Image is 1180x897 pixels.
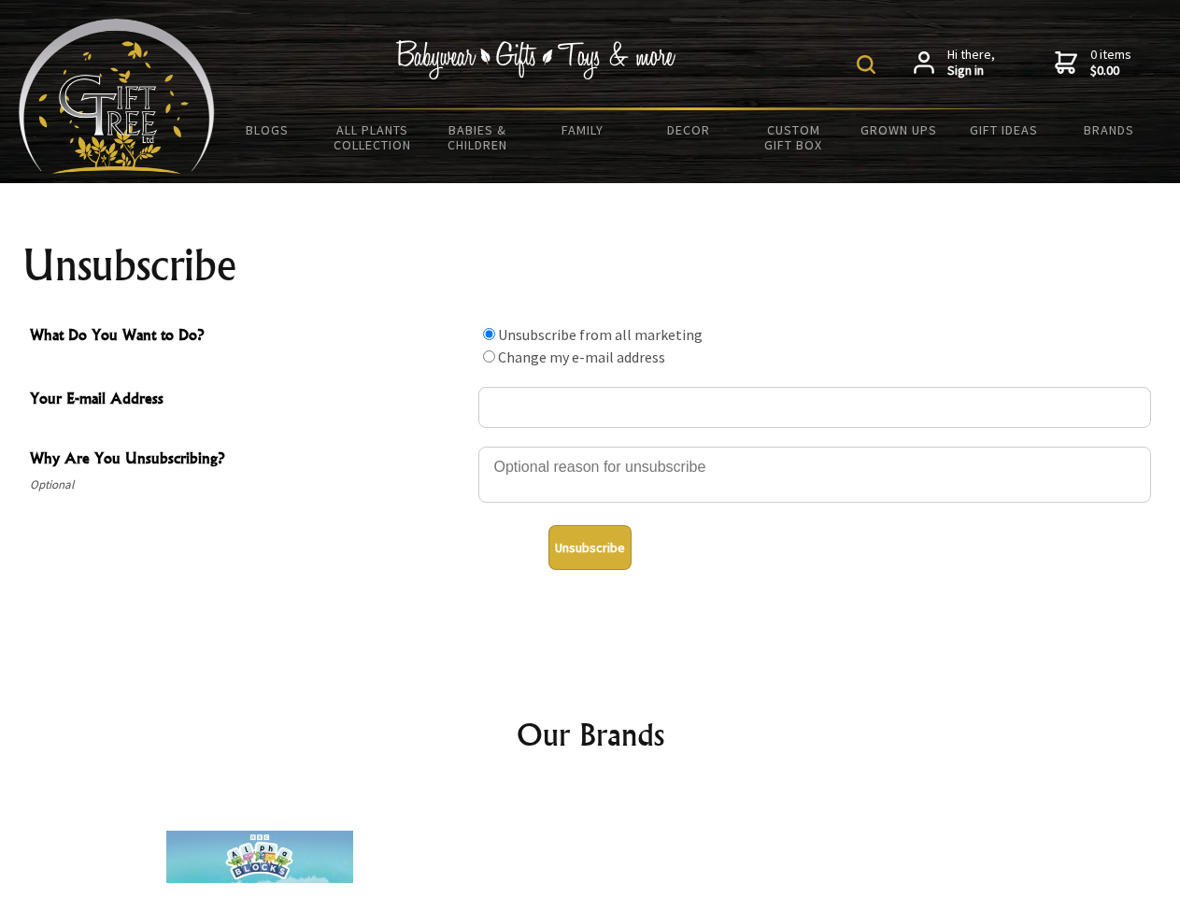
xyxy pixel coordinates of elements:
[1090,46,1131,79] span: 0 items
[947,47,995,79] span: Hi there,
[947,63,995,79] strong: Sign in
[483,350,495,363] input: What Do You Want to Do?
[30,323,469,350] span: What Do You Want to Do?
[951,110,1057,149] a: Gift Ideas
[635,110,741,149] a: Decor
[498,325,703,344] label: Unsubscribe from all marketing
[1055,47,1131,79] a: 0 items$0.00
[846,110,951,149] a: Grown Ups
[483,328,495,340] input: What Do You Want to Do?
[548,525,632,570] button: Unsubscribe
[22,243,1159,288] h1: Unsubscribe
[30,387,469,414] span: Your E-mail Address
[215,110,320,149] a: BLOGS
[478,387,1151,428] input: Your E-mail Address
[1090,63,1131,79] strong: $0.00
[19,19,215,174] img: Babyware - Gifts - Toys and more...
[914,47,995,79] a: Hi there,Sign in
[30,474,469,496] span: Optional
[320,110,426,164] a: All Plants Collection
[30,447,469,474] span: Why Are You Unsubscribing?
[741,110,846,164] a: Custom Gift Box
[396,40,676,79] img: Babywear - Gifts - Toys & more
[425,110,531,164] a: Babies & Children
[857,55,875,74] img: product search
[37,712,1144,757] h2: Our Brands
[531,110,636,149] a: Family
[478,447,1151,503] textarea: Why Are You Unsubscribing?
[1057,110,1162,149] a: Brands
[498,348,665,366] label: Change my e-mail address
